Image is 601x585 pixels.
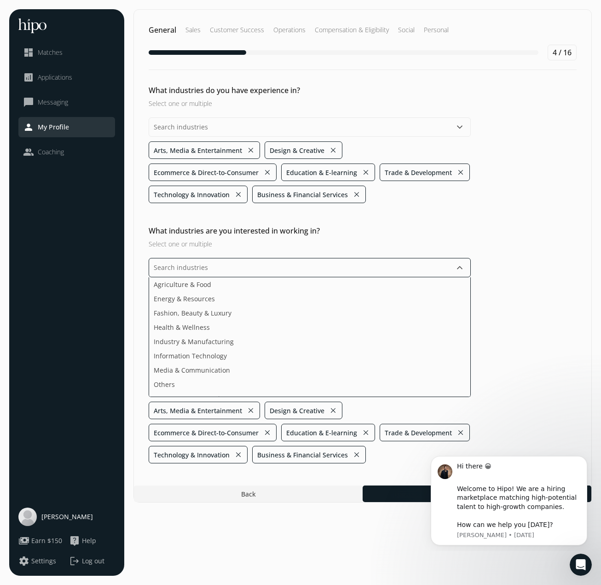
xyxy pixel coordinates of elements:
h2: Sales [185,25,201,35]
h2: Compensation & Eligibility [315,25,389,35]
span: Trade & Development [385,168,452,177]
span: Fashion, Beauty & Luxury [154,308,231,318]
button: logoutLog out [69,556,115,567]
span: Technology & Innovation [154,450,230,460]
h2: What industries are you interested in working in? [149,225,471,236]
span: Applications [38,73,72,82]
h2: Social [398,25,415,35]
iframe: Intercom live chat [570,554,592,576]
span: Design & Creative [270,406,324,415]
span: chat_bubble_outline [23,97,34,108]
span: My Profile [38,123,69,132]
button: close [247,404,255,417]
h2: Personal [424,25,449,35]
a: personMy Profile [23,122,110,133]
span: Information Technology [154,351,227,361]
span: Education & E-learning [286,168,357,177]
span: Education & E-learning [286,428,357,438]
span: Media & Communication [154,365,230,375]
span: dashboard [23,47,34,58]
span: Back [241,489,256,499]
span: Business & Financial Services [257,450,348,460]
span: Messaging [38,98,68,107]
button: close [353,188,361,201]
input: Search industries [149,258,471,277]
button: close [362,426,370,439]
button: close [263,426,272,439]
button: close [329,404,337,417]
button: settingsSettings [18,556,56,567]
span: Property & Construction [154,394,228,404]
button: close [234,448,243,461]
span: Energy & Resources [154,294,215,304]
a: analyticsApplications [23,72,110,83]
a: paymentsEarn $150 [18,535,64,546]
a: dashboardMatches [23,47,110,58]
button: keyboard_arrow_down [454,262,465,273]
span: person [23,122,34,133]
span: Help [82,536,96,545]
a: chat_bubble_outlineMessaging [23,97,110,108]
span: Earn $150 [31,536,62,545]
a: live_helpHelp [69,535,115,546]
button: close [234,188,243,201]
button: close [353,448,361,461]
span: logout [69,556,80,567]
span: Health & Wellness [154,322,210,332]
img: user-photo [18,508,37,526]
h2: Operations [273,25,306,35]
h2: Customer Success [210,25,264,35]
span: Arts, Media & Entertainment [154,406,242,415]
button: close [457,426,465,439]
span: analytics [23,72,34,83]
img: hh-logo-white [18,18,46,33]
button: live_helpHelp [69,535,96,546]
span: people [23,146,34,158]
span: [PERSON_NAME] [41,512,93,521]
button: close [329,144,337,157]
span: Business & Financial Services [257,190,348,199]
span: payments [18,535,29,546]
span: Arts, Media & Entertainment [154,146,242,155]
button: Next [363,486,591,502]
button: keyboard_arrow_down [454,122,465,133]
h3: Select one or multiple [149,239,471,249]
span: Others [154,380,175,389]
span: Matches [38,48,63,57]
span: Coaching [38,147,64,157]
h3: Select one or multiple [149,99,471,108]
button: close [263,166,272,179]
span: Industry & Manufacturing [154,337,234,346]
button: close [362,166,370,179]
span: Trade & Development [385,428,452,438]
span: Log out [82,556,104,566]
div: 4 / 16 [548,45,577,60]
span: Technology & Innovation [154,190,230,199]
h2: General [149,24,176,35]
button: paymentsEarn $150 [18,535,62,546]
button: close [247,144,255,157]
button: Back [134,486,363,502]
input: Search industries [149,117,471,137]
span: Settings [31,556,56,566]
span: Ecommerce & Direct-to-Consumer [154,428,259,438]
span: Ecommerce & Direct-to-Consumer [154,168,259,177]
span: Design & Creative [270,146,324,155]
a: settingsSettings [18,556,64,567]
span: Agriculture & Food [154,280,211,289]
a: peopleCoaching [23,146,110,158]
button: close [457,166,465,179]
span: settings [18,556,29,567]
h2: What industries do you have experience in? [149,85,471,96]
iframe: Intercom notifications message [417,448,601,551]
span: live_help [69,535,80,546]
